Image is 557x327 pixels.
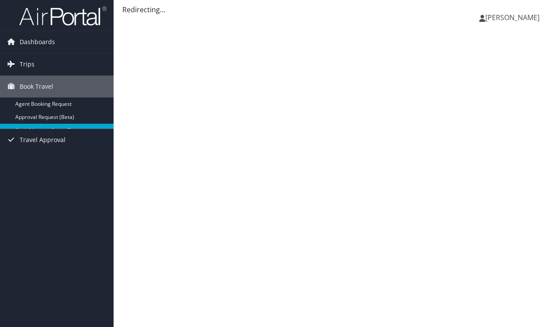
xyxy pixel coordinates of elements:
span: Dashboards [20,31,55,53]
img: airportal-logo.png [19,6,107,26]
a: [PERSON_NAME] [479,4,548,31]
span: Trips [20,53,35,75]
span: [PERSON_NAME] [485,13,540,22]
span: Travel Approval [20,129,66,151]
div: Redirecting... [122,4,548,15]
span: Book Travel [20,76,53,97]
